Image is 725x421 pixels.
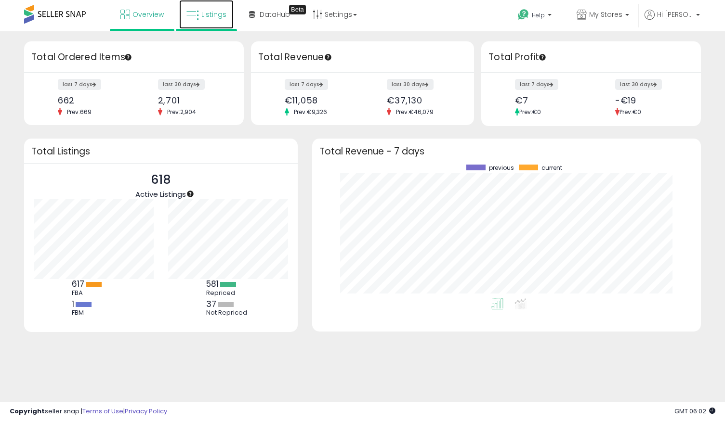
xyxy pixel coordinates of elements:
[260,10,290,19] span: DataHub
[532,11,545,19] span: Help
[285,79,328,90] label: last 7 days
[387,95,457,105] div: €37,130
[206,278,219,290] b: 581
[657,10,693,19] span: Hi [PERSON_NAME]
[135,189,186,199] span: Active Listings
[186,190,195,198] div: Tooltip anchor
[258,51,467,64] h3: Total Revenue
[162,108,201,116] span: Prev: 2,904
[31,148,290,155] h3: Total Listings
[72,278,84,290] b: 617
[62,108,96,116] span: Prev: 669
[72,309,115,317] div: FBM
[206,298,216,310] b: 37
[135,171,186,189] p: 618
[82,407,123,416] a: Terms of Use
[674,407,715,416] span: 2025-09-9 06:02 GMT
[58,79,101,90] label: last 7 days
[10,407,45,416] strong: Copyright
[620,108,641,116] span: Prev: €0
[489,165,514,171] span: previous
[517,9,529,21] i: Get Help
[515,95,584,105] div: €7
[488,51,694,64] h3: Total Profit
[319,148,694,155] h3: Total Revenue - 7 days
[72,298,74,310] b: 1
[285,95,355,105] div: €11,058
[206,289,250,297] div: Repriced
[201,10,226,19] span: Listings
[289,5,306,14] div: Tooltip anchor
[541,165,562,171] span: current
[72,289,115,297] div: FBA
[10,407,167,416] div: seller snap | |
[158,95,227,105] div: 2,701
[387,79,434,90] label: last 30 days
[124,53,132,62] div: Tooltip anchor
[515,79,558,90] label: last 7 days
[324,53,332,62] div: Tooltip anchor
[538,53,547,62] div: Tooltip anchor
[158,79,205,90] label: last 30 days
[31,51,237,64] h3: Total Ordered Items
[391,108,438,116] span: Prev: €46,079
[132,10,164,19] span: Overview
[645,10,700,31] a: Hi [PERSON_NAME]
[615,95,684,105] div: -€19
[510,1,561,31] a: Help
[206,309,250,317] div: Not Repriced
[589,10,622,19] span: My Stores
[125,407,167,416] a: Privacy Policy
[615,79,662,90] label: last 30 days
[58,95,127,105] div: 662
[519,108,541,116] span: Prev: €0
[289,108,332,116] span: Prev: €9,326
